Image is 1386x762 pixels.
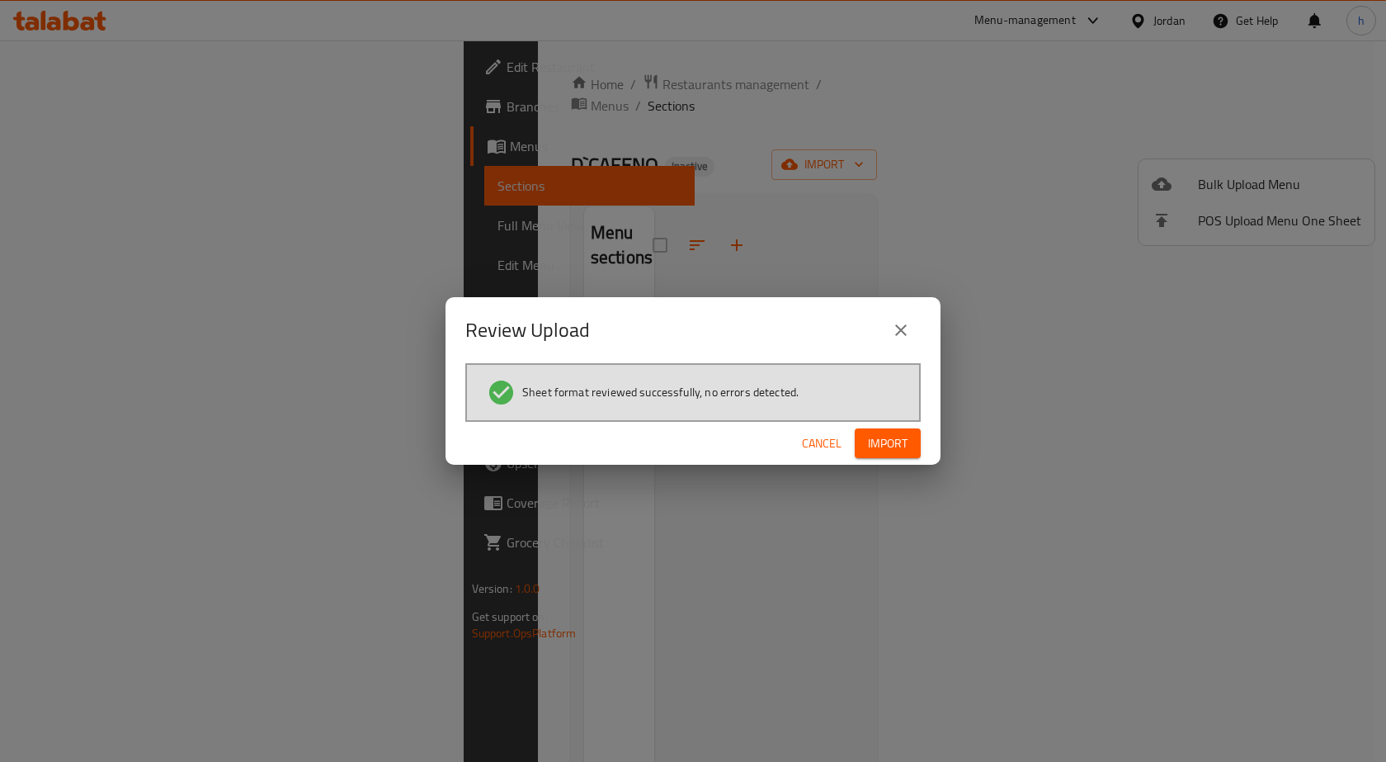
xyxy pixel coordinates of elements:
[795,428,848,459] button: Cancel
[802,433,841,454] span: Cancel
[465,317,590,343] h2: Review Upload
[881,310,921,350] button: close
[522,384,799,400] span: Sheet format reviewed successfully, no errors detected.
[868,433,907,454] span: Import
[855,428,921,459] button: Import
